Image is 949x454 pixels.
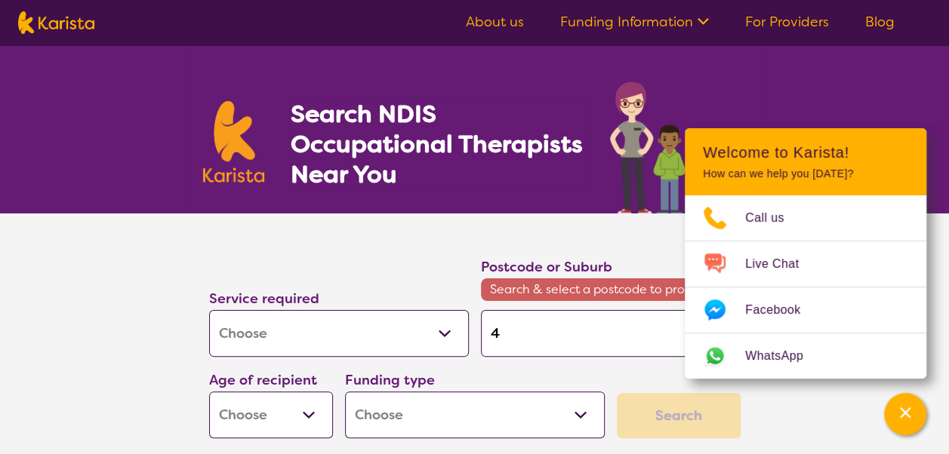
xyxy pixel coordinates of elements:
[685,333,926,379] a: Web link opens in a new tab.
[209,371,317,389] label: Age of recipient
[685,195,926,379] ul: Choose channel
[884,393,926,435] button: Channel Menu
[560,13,709,31] a: Funding Information
[18,11,94,34] img: Karista logo
[745,299,818,321] span: Facebook
[865,13,895,31] a: Blog
[745,253,817,275] span: Live Chat
[745,345,821,367] span: WhatsApp
[345,371,435,389] label: Funding type
[610,81,747,213] img: occupational-therapy
[745,207,803,229] span: Call us
[290,99,584,189] h1: Search NDIS Occupational Therapists Near You
[481,310,741,357] input: Type
[745,13,829,31] a: For Providers
[481,258,612,276] label: Postcode or Suburb
[466,13,524,31] a: About us
[703,167,908,180] p: How can we help you [DATE]?
[685,128,926,379] div: Channel Menu
[703,143,908,161] h2: Welcome to Karista!
[481,278,741,301] span: Search & select a postcode to proceed
[209,290,319,308] label: Service required
[203,101,265,183] img: Karista logo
